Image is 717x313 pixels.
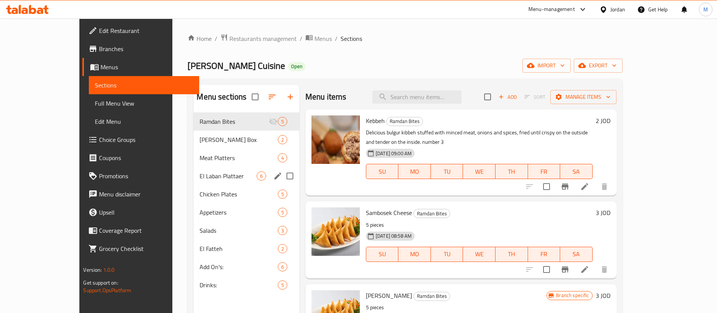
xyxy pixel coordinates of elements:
[414,209,450,218] span: Ramdan Bites
[82,22,199,40] a: Edit Restaurant
[366,164,398,179] button: SU
[278,117,287,126] div: items
[539,179,554,195] span: Select to update
[496,91,520,103] button: Add
[278,263,287,271] span: 6
[272,170,283,182] button: edit
[194,131,299,149] div: [PERSON_NAME] Box2
[595,260,613,279] button: delete
[480,89,496,105] span: Select section
[200,135,277,144] div: Sawsan Box
[398,164,431,179] button: MO
[550,90,616,104] button: Manage items
[314,34,332,43] span: Menus
[99,153,193,162] span: Coupons
[281,88,299,106] button: Add section
[200,280,277,290] span: Drinks:
[373,232,415,240] span: [DATE] 08:58 AM
[194,276,299,294] div: Drinks:5
[200,190,277,199] div: Chicken Plates
[288,62,305,71] div: Open
[434,166,460,177] span: TU
[463,164,496,179] button: WE
[187,34,622,44] nav: breadcrumb
[99,44,193,53] span: Branches
[215,34,217,43] li: /
[82,58,199,76] a: Menus
[531,249,557,260] span: FR
[610,5,625,14] div: Jordan
[82,40,199,58] a: Branches
[278,153,287,162] div: items
[563,166,590,177] span: SA
[596,207,610,218] h6: 3 JOD
[82,149,199,167] a: Coupons
[288,63,305,70] span: Open
[99,226,193,235] span: Coverage Report
[99,26,193,35] span: Edit Restaurant
[278,226,287,235] div: items
[101,62,193,72] span: Menus
[187,34,212,43] a: Home
[82,221,199,240] a: Coverage Report
[366,247,398,262] button: SU
[278,245,287,252] span: 2
[83,265,102,275] span: Version:
[200,117,268,126] span: Ramdan Bites
[278,191,287,198] span: 5
[200,208,277,217] div: Appetizers
[194,203,299,221] div: Appetizers5
[556,92,610,102] span: Manage items
[200,226,277,235] div: Salads
[99,135,193,144] span: Choice Groups
[463,247,496,262] button: WE
[82,167,199,185] a: Promotions
[278,244,287,253] div: items
[496,247,528,262] button: TH
[703,5,708,14] span: M
[269,117,278,126] svg: Inactive section
[89,112,199,131] a: Edit Menu
[556,260,574,279] button: Branch-specific-item
[580,182,589,191] a: Edit menu item
[95,99,193,108] span: Full Menu View
[200,244,277,253] span: El Fatteh
[539,262,554,277] span: Select to update
[194,149,299,167] div: Meat Platters4
[366,303,547,312] p: 5 pieces
[311,115,360,164] img: Kebbeh
[197,91,246,103] h2: Menu sections
[305,91,347,103] h2: Menu items
[366,220,593,230] p: 5 pieces
[596,290,610,301] h6: 3 JOD
[247,89,263,105] span: Select all sections
[89,94,199,112] a: Full Menu View
[194,240,299,258] div: El Fatteh2
[200,171,256,181] span: El Laban Plattaer
[82,131,199,149] a: Choice Groups
[82,240,199,258] a: Grocery Checklist
[278,282,287,289] span: 5
[366,128,593,147] p: Delicious bulgur kibbeh stuffed with minced meat, onions and spices, fried until crispy on the ou...
[466,249,492,260] span: WE
[200,153,277,162] span: Meat Platters
[257,171,266,181] div: items
[278,190,287,199] div: items
[556,178,574,196] button: Branch-specific-item
[595,178,613,196] button: delete
[89,76,199,94] a: Sections
[522,59,571,73] button: import
[580,265,589,274] a: Edit menu item
[553,292,592,299] span: Branch specific
[466,166,492,177] span: WE
[278,154,287,162] span: 4
[278,136,287,143] span: 2
[263,88,281,106] span: Sort sections
[387,117,423,126] span: Ramdan Bites
[278,227,287,234] span: 3
[434,249,460,260] span: TU
[366,115,385,126] span: Kebbeh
